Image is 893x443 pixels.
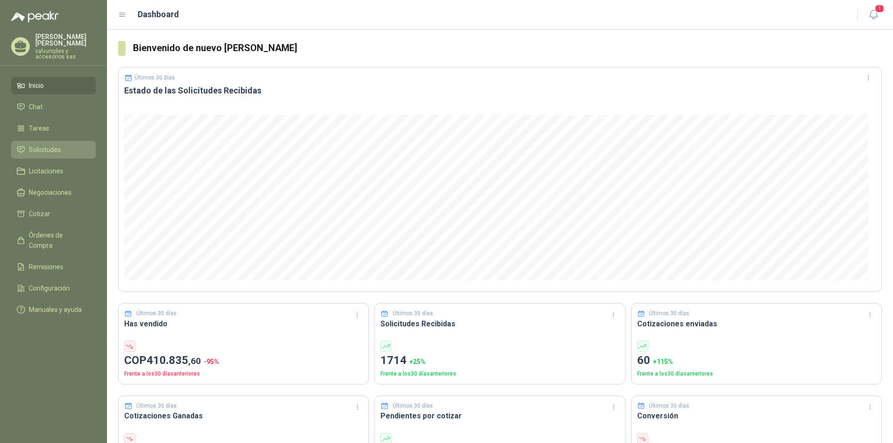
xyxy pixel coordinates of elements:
[35,33,96,46] p: [PERSON_NAME] [PERSON_NAME]
[29,187,72,198] span: Negociaciones
[637,370,876,378] p: Frente a los 30 días anteriores
[11,98,96,116] a: Chat
[136,402,177,410] p: Últimos 30 días
[637,318,876,330] h3: Cotizaciones enviadas
[35,48,96,60] p: valvuniples y accesorios sas
[29,123,49,133] span: Tareas
[393,402,433,410] p: Últimos 30 días
[393,309,433,318] p: Últimos 30 días
[874,4,885,13] span: 1
[380,352,619,370] p: 1714
[11,301,96,318] a: Manuales y ayuda
[637,410,876,422] h3: Conversión
[138,8,179,21] h1: Dashboard
[649,309,689,318] p: Últimos 30 días
[11,119,96,137] a: Tareas
[11,141,96,159] a: Solicitudes
[134,74,175,81] p: Últimos 30 días
[409,358,426,365] span: + 25 %
[29,80,44,91] span: Inicio
[124,370,363,378] p: Frente a los 30 días anteriores
[29,283,70,293] span: Configuración
[11,258,96,276] a: Remisiones
[865,7,882,23] button: 1
[11,184,96,201] a: Negociaciones
[147,354,201,367] span: 410.835
[11,162,96,180] a: Licitaciones
[188,356,201,366] span: ,60
[124,410,363,422] h3: Cotizaciones Ganadas
[29,230,87,251] span: Órdenes de Compra
[29,166,63,176] span: Licitaciones
[204,358,219,365] span: -95 %
[124,85,876,96] h3: Estado de las Solicitudes Recibidas
[380,410,619,422] h3: Pendientes por cotizar
[124,352,363,370] p: COP
[124,318,363,330] h3: Has vendido
[11,226,96,254] a: Órdenes de Compra
[133,41,882,55] h3: Bienvenido de nuevo [PERSON_NAME]
[136,309,177,318] p: Últimos 30 días
[29,145,61,155] span: Solicitudes
[649,402,689,410] p: Últimos 30 días
[11,279,96,297] a: Configuración
[29,209,50,219] span: Cotizar
[380,370,619,378] p: Frente a los 30 días anteriores
[653,358,673,365] span: + 115 %
[29,102,43,112] span: Chat
[637,352,876,370] p: 60
[380,318,619,330] h3: Solicitudes Recibidas
[29,262,63,272] span: Remisiones
[11,77,96,94] a: Inicio
[29,304,82,315] span: Manuales y ayuda
[11,11,59,22] img: Logo peakr
[11,205,96,223] a: Cotizar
